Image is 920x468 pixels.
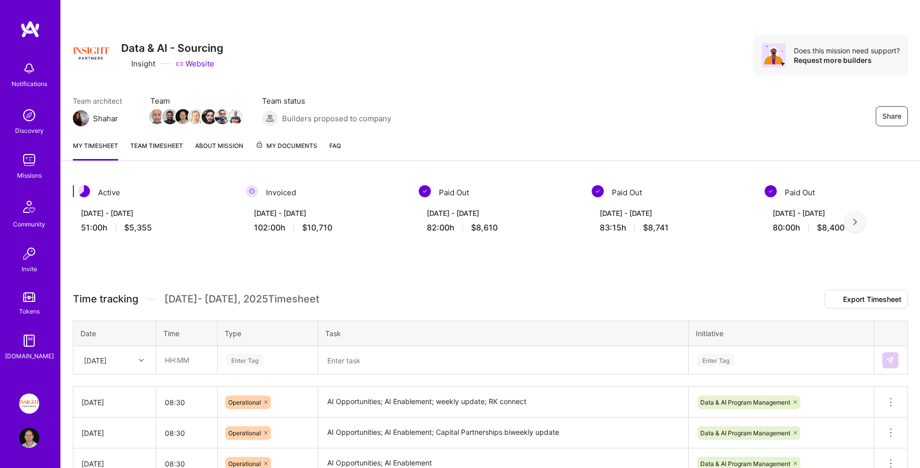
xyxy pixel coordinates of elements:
th: Task [318,321,689,346]
div: Request more builders [794,55,900,65]
div: [DATE] - [DATE] [81,208,226,218]
img: Submit [886,356,894,364]
div: Enter Tag [226,352,263,368]
div: Does this mission need support? [794,46,900,55]
a: Team Member Avatar [190,108,203,125]
img: Paid Out [592,185,604,197]
div: 82:00 h [427,222,572,233]
span: [DATE] - [DATE] , 2025 Timesheet [164,293,319,305]
i: icon Download [831,296,839,303]
i: icon Chevron [139,358,144,363]
button: Share [876,106,908,126]
div: [DATE] [84,355,107,365]
img: Team Member Avatar [228,109,243,124]
img: Team Member Avatar [215,109,230,124]
img: guide book [19,331,39,351]
div: [DATE] [81,428,148,438]
span: Data & AI Program Management [700,460,790,467]
img: Invoiced [246,185,258,197]
i: icon Mail [122,114,130,122]
img: tokens [23,292,35,302]
img: teamwork [19,150,39,170]
div: 102:00 h [254,222,399,233]
a: Team Member Avatar [176,108,190,125]
img: Team Member Avatar [189,109,204,124]
input: HH:MM [157,347,217,373]
img: Paid Out [419,185,431,197]
span: Operational [228,399,261,406]
a: Team timesheet [130,140,183,161]
input: HH:MM [157,389,217,416]
div: [DATE] - [DATE] [773,208,917,218]
span: Time tracking [73,293,138,305]
span: $5,355 [124,222,152,233]
img: logo [20,20,40,38]
img: Team Member Avatar [162,109,177,124]
div: [DATE] - [DATE] [427,208,572,218]
img: right [853,218,857,225]
div: Invite [22,264,37,274]
a: My Documents [255,140,317,161]
div: Active [73,185,234,200]
img: Team Member Avatar [149,109,164,124]
img: Insight Partners: Data & AI - Sourcing [19,394,39,414]
img: discovery [19,105,39,125]
div: Tokens [19,306,40,317]
a: Insight Partners: Data & AI - Sourcing [17,394,42,414]
div: Missions [17,170,42,181]
span: Share [882,111,901,121]
span: Team [150,96,242,106]
div: 80:00 h [773,222,917,233]
a: My timesheet [73,140,118,161]
div: [DATE] [81,397,148,408]
th: Type [218,321,318,346]
div: Insight [121,58,155,69]
span: $10,710 [302,222,332,233]
div: Paid Out [592,185,753,200]
div: Discovery [15,125,44,136]
textarea: AI Opportunities; AI Enablement; weekly update; RK connect [319,388,687,417]
span: Operational [228,460,261,467]
div: [DOMAIN_NAME] [5,351,54,361]
img: Team Member Avatar [175,109,191,124]
img: Community [17,195,41,219]
a: User Avatar [17,428,42,448]
img: Team Member Avatar [202,109,217,124]
div: Initiative [696,328,867,339]
span: $8,400 [817,222,845,233]
span: Operational [228,429,261,437]
img: Company Logo [73,35,109,71]
img: Builders proposed to company [262,110,278,126]
img: Team Architect [73,110,89,126]
div: Time [163,328,210,339]
img: Active [78,185,90,197]
div: Enter Tag [697,352,734,368]
a: Team Member Avatar [229,108,242,125]
a: Team Member Avatar [150,108,163,125]
div: Paid Out [419,185,580,200]
a: Team Member Avatar [203,108,216,125]
div: Notifications [12,79,47,89]
a: About Mission [195,140,243,161]
span: My Documents [255,140,317,151]
div: Community [13,219,45,229]
div: [DATE] - [DATE] [254,208,399,218]
span: Data & AI Program Management [700,429,790,437]
h3: Data & AI - Sourcing [121,42,223,54]
div: [DATE] - [DATE] [600,208,745,218]
textarea: AI Opportunities; AI Enablement; Capital Partnerships biweekly update [319,419,687,447]
span: $8,610 [471,222,498,233]
div: 51:00 h [81,222,226,233]
span: Builders proposed to company [282,113,391,124]
th: Date [73,321,156,346]
span: Data & AI Program Management [700,399,790,406]
button: Export Timesheet [824,290,908,308]
i: icon CompanyGray [121,60,129,68]
img: User Avatar [19,428,39,448]
img: bell [19,58,39,79]
img: Invite [19,244,39,264]
input: HH:MM [157,420,217,446]
span: Team status [262,96,391,106]
div: Shahar [93,113,118,124]
div: 83:15 h [600,222,745,233]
